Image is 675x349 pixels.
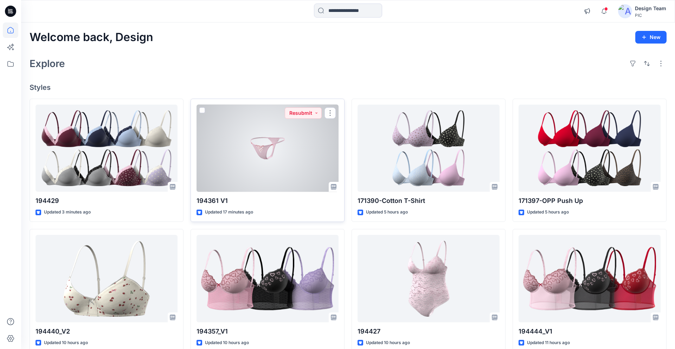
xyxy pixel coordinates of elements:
[519,196,661,206] p: 171397-OPP Push Up
[635,13,666,18] div: PIC
[635,31,667,44] button: New
[30,31,153,44] h2: Welcome back, Design
[197,196,339,206] p: 194361 V1
[44,209,91,216] p: Updated 3 minutes ago
[527,209,569,216] p: Updated 5 hours ago
[36,196,178,206] p: 194429
[366,339,410,347] p: Updated 10 hours ago
[366,209,408,216] p: Updated 5 hours ago
[358,105,500,192] a: 171390-Cotton T-Shirt
[358,235,500,322] a: 194427
[30,58,65,69] h2: Explore
[197,235,339,322] a: 194357_V1
[519,105,661,192] a: 171397-OPP Push Up
[44,339,88,347] p: Updated 10 hours ago
[205,339,249,347] p: Updated 10 hours ago
[519,235,661,322] a: 194444_V1
[358,327,500,336] p: 194427
[36,327,178,336] p: 194440_V2
[618,4,632,18] img: avatar
[527,339,570,347] p: Updated 11 hours ago
[36,105,178,192] a: 194429
[36,235,178,322] a: 194440_V2
[30,83,667,92] h4: Styles
[519,327,661,336] p: 194444_V1
[197,327,339,336] p: 194357_V1
[205,209,253,216] p: Updated 17 minutes ago
[635,4,666,13] div: Design Team
[358,196,500,206] p: 171390-Cotton T-Shirt
[197,105,339,192] a: 194361 V1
